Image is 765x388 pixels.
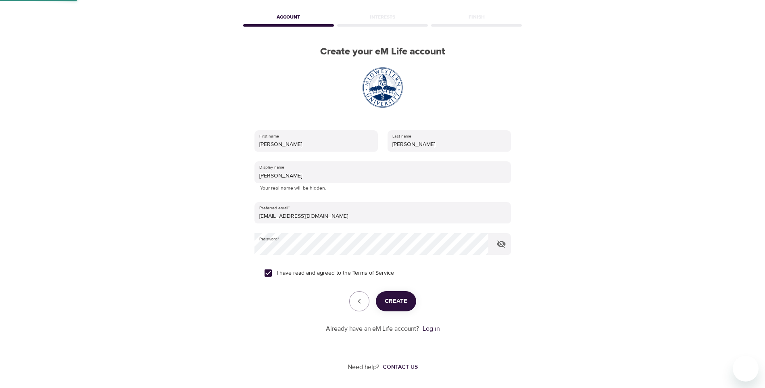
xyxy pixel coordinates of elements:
span: Create [385,296,407,307]
p: Need help? [348,363,379,372]
h2: Create your eM Life account [242,46,524,58]
p: Your real name will be hidden. [260,184,505,192]
button: Create [376,291,416,311]
a: Terms of Service [352,269,394,277]
a: Contact us [379,363,418,371]
span: I have read and agreed to the [277,269,394,277]
a: Log in [423,325,440,333]
iframe: Button to launch messaging window [733,356,759,382]
img: Midwestern_University_seal.svg.png [363,67,403,108]
div: Contact us [383,363,418,371]
p: Already have an eM Life account? [326,324,419,334]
